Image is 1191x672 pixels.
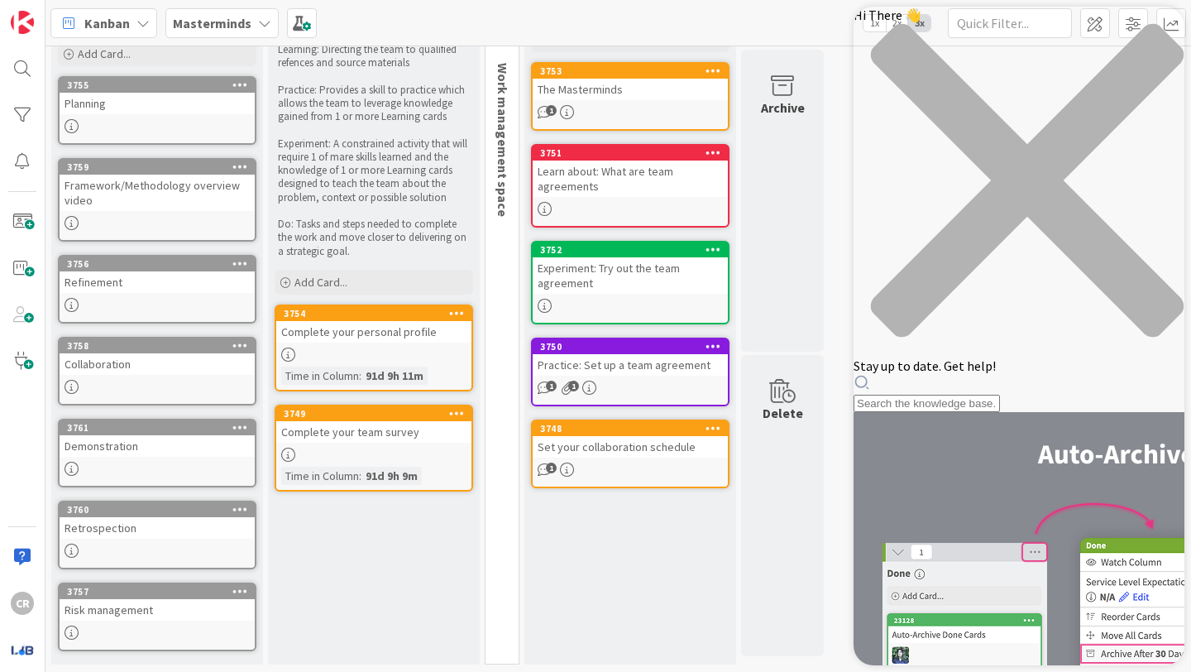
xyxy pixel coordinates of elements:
div: Demonstration [60,435,255,457]
div: 3759 [60,160,255,175]
div: 3760 [67,504,255,516]
div: 3754 [276,306,471,321]
div: Archive [761,98,805,118]
a: 3753The Masterminds [531,62,729,131]
div: 3751 [533,146,728,161]
span: Add Card... [294,275,347,290]
a: 3752Experiment: Try out the team agreement [531,241,729,324]
div: Retrospection [60,517,255,539]
a: 3760Retrospection [58,501,256,569]
div: Risk management [60,599,255,621]
span: 1 [546,381,557,391]
img: Visit kanbanzone.com [11,11,34,34]
div: 3749 [276,406,471,421]
div: Set your collaboration schedule [533,436,728,458]
div: 3761 [60,420,255,435]
div: Time in Column [281,467,359,485]
div: 3757Risk management [60,584,255,621]
div: 3748Set your collaboration schedule [533,421,728,458]
a: 3749Complete your team surveyTime in Column:91d 9h 9m [275,405,473,492]
div: Collaboration [60,353,255,375]
a: 3748Set your collaboration schedule [531,420,729,488]
span: Kanban [84,13,130,33]
div: Planning [60,93,255,114]
div: Experiment: Try out the team agreement [533,257,728,294]
a: 3759Framework/Methodology overview video [58,158,256,242]
div: 3750 [540,341,728,353]
span: Support [35,2,75,22]
div: 91d 9h 11m [361,367,428,385]
div: 3758 [60,338,255,353]
p: Learning: Directing the team to qualified refences and source materials [278,43,470,70]
a: 3755Planning [58,76,256,145]
div: 3751 [540,147,728,159]
div: 3758Collaboration [60,338,255,375]
span: Work management space [495,63,511,217]
div: 3753 [533,64,728,79]
a: 3750Practice: Set up a team agreement [531,338,729,406]
p: Practice: Provides a skill to practice which allows the team to leverage knowledge gained from 1 ... [278,84,470,124]
div: 3752 [540,244,728,256]
div: 3755 [60,78,255,93]
div: 91d 9h 9m [361,467,422,485]
div: Complete your personal profile [276,321,471,343]
span: : [359,367,361,385]
div: 3756 [60,257,255,271]
div: 3750Practice: Set up a team agreement [533,339,728,376]
div: 3754 [284,308,471,319]
div: 3756Refinement [60,257,255,293]
div: 3756 [67,258,255,270]
b: Masterminds [173,15,251,31]
div: 3755 [67,79,255,91]
div: 3755Planning [60,78,255,114]
div: 3751Learn about: What are team agreements [533,146,728,197]
div: 3753 [540,65,728,77]
div: Framework/Methodology overview video [60,175,255,211]
div: Refinement [60,271,255,293]
div: The Masterminds [533,79,728,100]
div: 3759Framework/Methodology overview video [60,160,255,211]
div: 3748 [533,421,728,436]
div: Delete [763,403,803,423]
div: 3757 [67,586,255,598]
a: 3758Collaboration [58,337,256,406]
div: Complete your team survey [276,421,471,443]
p: Do: Tasks and steps needed to complete the work and move closer to delivering on a strategic goal. [278,218,470,258]
div: 3760Retrospection [60,502,255,539]
div: 3757 [60,584,255,599]
div: 3761Demonstration [60,420,255,457]
div: Learn about: What are team agreements [533,161,728,197]
a: 3751Learn about: What are team agreements [531,144,729,228]
div: 3760 [60,502,255,517]
div: 3759 [67,161,255,173]
a: 3756Refinement [58,255,256,324]
span: : [359,467,361,485]
div: 3749 [284,408,471,420]
div: 3752 [533,242,728,257]
div: 3752Experiment: Try out the team agreement [533,242,728,294]
div: 2 [86,7,90,20]
span: Add Card... [78,46,131,61]
div: 3761 [67,422,255,434]
span: 1 [546,105,557,116]
span: 1 [546,463,557,473]
a: 3761Demonstration [58,419,256,487]
p: Experiment: A constrained activity that will require 1 of mare skills learned and the knowledge o... [278,137,470,204]
a: 3757Risk management [58,583,256,651]
div: 3754Complete your personal profile [276,306,471,343]
div: Time in Column [281,367,359,385]
div: 3758 [67,340,255,352]
img: avatar [11,638,34,661]
div: 3749Complete your team survey [276,406,471,443]
div: CR [11,592,34,615]
div: 3750 [533,339,728,354]
a: 3754Complete your personal profileTime in Column:91d 9h 11m [275,305,473,391]
div: 3753The Masterminds [533,64,728,100]
div: Practice: Set up a team agreement [533,354,728,376]
div: 3748 [540,423,728,434]
span: 1 [568,381,579,391]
